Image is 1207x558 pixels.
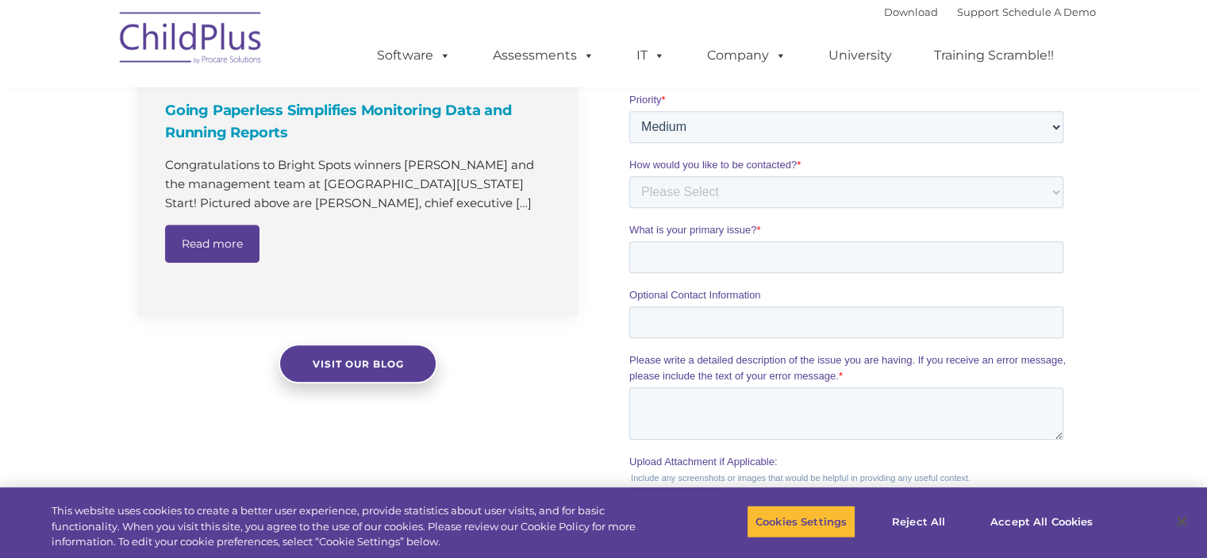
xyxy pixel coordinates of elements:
div: This website uses cookies to create a better user experience, provide statistics about user visit... [52,503,664,550]
button: Cookies Settings [747,505,855,538]
a: Training Scramble!! [918,40,1070,71]
font: | [884,6,1096,18]
a: IT [621,40,681,71]
a: Company [691,40,802,71]
a: Download [884,6,938,18]
a: Software [361,40,467,71]
a: Schedule A Demo [1002,6,1096,18]
button: Close [1164,504,1199,539]
a: Read more [165,225,259,263]
button: Accept All Cookies [982,505,1101,538]
button: Reject All [869,505,968,538]
a: Assessments [477,40,610,71]
a: University [813,40,908,71]
a: Support [957,6,999,18]
img: ChildPlus by Procare Solutions [112,1,271,80]
p: Congratulations to Bright Spots winners [PERSON_NAME] and the management team at [GEOGRAPHIC_DATA... [165,156,554,213]
h4: Going Paperless Simplifies Monitoring Data and Running Reports [165,99,554,144]
span: Visit our blog [312,358,403,370]
a: Visit our blog [279,344,437,383]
